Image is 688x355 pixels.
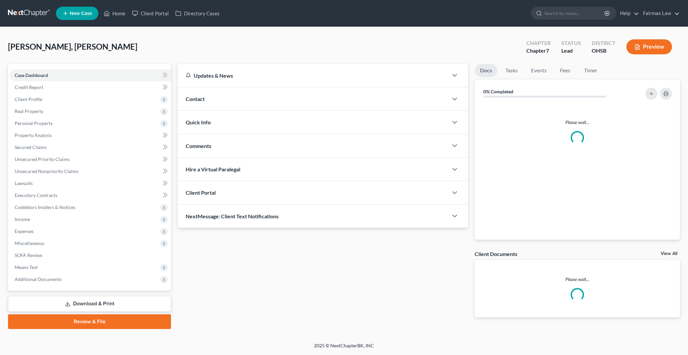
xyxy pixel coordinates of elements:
[15,156,70,162] span: Unsecured Priority Claims
[546,47,549,54] span: 7
[15,120,53,126] span: Personal Property
[15,192,57,198] span: Executory Contracts
[100,7,129,19] a: Home
[15,228,34,234] span: Expenses
[617,7,639,19] a: Help
[172,7,223,19] a: Directory Cases
[544,7,605,19] input: Search by name...
[579,64,603,77] a: Timer
[9,141,171,153] a: Secured Claims
[555,64,576,77] a: Fees
[475,64,497,77] a: Docs
[15,264,38,270] span: Means Test
[526,64,552,77] a: Events
[15,204,75,210] span: Codebtors Insiders & Notices
[9,165,171,177] a: Unsecured Nonpriority Claims
[561,47,581,55] div: Lead
[15,180,33,186] span: Lawsuits
[15,240,44,246] span: Miscellaneous
[154,342,534,354] div: 2025 © NextChapterBK, INC
[9,153,171,165] a: Unsecured Priority Claims
[129,7,172,19] a: Client Portal
[15,72,48,78] span: Case Dashboard
[8,314,171,329] a: Review & File
[15,108,43,114] span: Real Property
[15,252,42,258] span: SOFA Review
[592,47,616,55] div: OHSB
[15,84,43,90] span: Credit Report
[186,119,211,125] span: Quick Info
[186,72,440,79] div: Updates & News
[186,166,240,172] span: Hire a Virtual Paralegal
[500,64,523,77] a: Tasks
[15,144,47,150] span: Secured Claims
[8,296,171,312] a: Download & Print
[640,7,680,19] a: Fairmax Law
[9,177,171,189] a: Lawsuits
[186,189,216,196] span: Client Portal
[526,39,551,47] div: Chapter
[15,96,42,102] span: Client Profile
[9,249,171,261] a: SOFA Review
[526,47,551,55] div: Chapter
[475,276,680,283] p: Please wait...
[592,39,616,47] div: District
[15,132,52,138] span: Property Analysis
[661,251,677,256] a: View All
[9,81,171,93] a: Credit Report
[70,11,92,16] span: New Case
[475,250,517,257] div: Client Documents
[15,276,62,282] span: Additional Documents
[9,69,171,81] a: Case Dashboard
[9,129,171,141] a: Property Analysis
[561,39,581,47] div: Status
[480,119,675,126] p: Please wait...
[8,42,137,51] span: [PERSON_NAME], [PERSON_NAME]
[15,216,30,222] span: Income
[186,143,211,149] span: Comments
[626,39,672,54] button: Preview
[15,168,78,174] span: Unsecured Nonpriority Claims
[9,189,171,201] a: Executory Contracts
[483,89,513,94] strong: 0% Completed
[186,96,205,102] span: Contact
[186,213,279,219] span: NextMessage: Client Text Notifications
